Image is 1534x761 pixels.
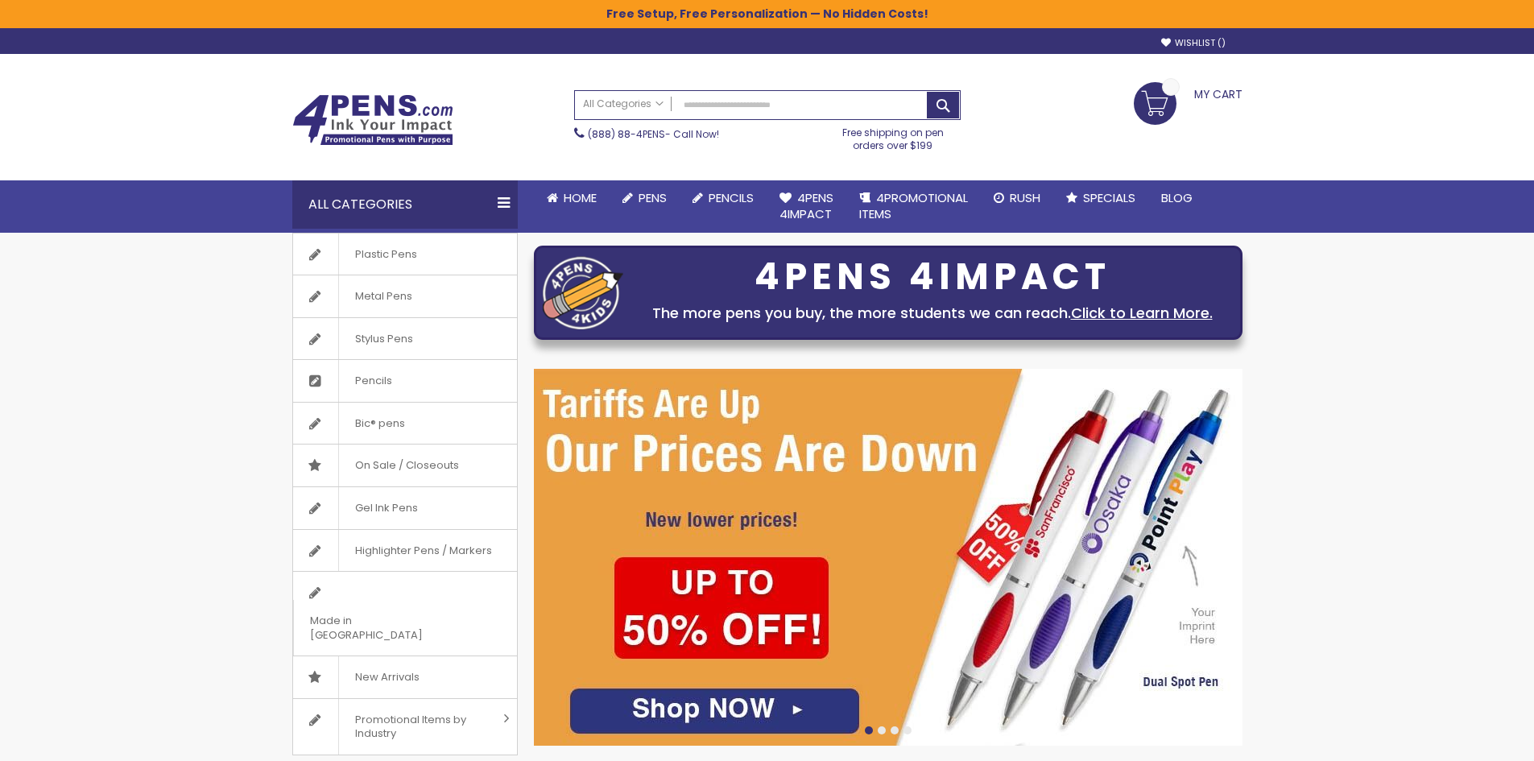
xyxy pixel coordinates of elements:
a: 4PROMOTIONALITEMS [846,180,981,233]
a: Metal Pens [293,275,517,317]
span: All Categories [583,97,664,110]
span: On Sale / Closeouts [338,445,475,486]
img: four_pen_logo.png [543,256,623,329]
a: (888) 88-4PENS [588,127,665,141]
a: Promotional Items by Industry [293,699,517,755]
img: /cheap-promotional-products.html [534,369,1242,746]
a: Pens [610,180,680,216]
span: - Call Now! [588,127,719,141]
span: Pens [639,189,667,206]
span: 4PROMOTIONAL ITEMS [859,189,968,222]
span: Plastic Pens [338,234,433,275]
span: Rush [1010,189,1040,206]
a: Wishlist [1161,37,1226,49]
a: Bic® pens [293,403,517,445]
a: Rush [981,180,1053,216]
a: Specials [1053,180,1148,216]
span: Made in [GEOGRAPHIC_DATA] [293,600,477,656]
a: 4Pens4impact [767,180,846,233]
a: Home [534,180,610,216]
span: Gel Ink Pens [338,487,434,529]
span: Blog [1161,189,1193,206]
a: Pencils [293,360,517,402]
div: All Categories [292,180,518,229]
div: Free shipping on pen orders over $199 [825,120,961,152]
span: Bic® pens [338,403,421,445]
span: New Arrivals [338,656,436,698]
a: Blog [1148,180,1205,216]
span: Promotional Items by Industry [338,699,498,755]
a: Made in [GEOGRAPHIC_DATA] [293,572,517,656]
span: Pencils [709,189,754,206]
a: All Categories [575,91,672,118]
span: Specials [1083,189,1135,206]
span: Stylus Pens [338,318,429,360]
span: Home [564,189,597,206]
span: Highlighter Pens / Markers [338,530,508,572]
a: New Arrivals [293,656,517,698]
a: Stylus Pens [293,318,517,360]
a: Click to Learn More. [1071,303,1213,323]
a: Highlighter Pens / Markers [293,530,517,572]
span: Pencils [338,360,408,402]
span: 4Pens 4impact [779,189,833,222]
a: Plastic Pens [293,234,517,275]
span: Metal Pens [338,275,428,317]
a: Gel Ink Pens [293,487,517,529]
a: Pencils [680,180,767,216]
img: 4Pens Custom Pens and Promotional Products [292,94,453,146]
div: 4PENS 4IMPACT [631,260,1234,294]
div: The more pens you buy, the more students we can reach. [631,302,1234,325]
a: On Sale / Closeouts [293,445,517,486]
